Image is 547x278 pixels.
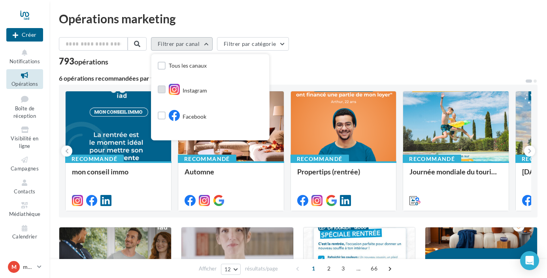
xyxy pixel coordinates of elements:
[23,263,34,271] p: marionfaure_iad
[59,75,525,81] div: 6 opérations recommandées par votre enseigne
[6,177,43,196] a: Contacts
[352,262,365,275] span: ...
[520,251,539,270] div: Open Intercom Messenger
[74,58,108,65] div: opérations
[185,168,277,183] div: Automne
[6,199,43,219] a: Médiathèque
[307,262,320,275] span: 1
[13,105,36,119] span: Boîte de réception
[323,262,335,275] span: 2
[6,92,43,121] a: Boîte de réception
[9,58,40,64] span: Notifications
[337,262,349,275] span: 3
[11,135,38,149] span: Visibilité en ligne
[9,211,41,217] span: Médiathèque
[65,155,124,163] div: Recommandé
[6,154,43,173] a: Campagnes
[297,168,390,183] div: Propertips (rentrée)
[6,124,43,151] a: Visibilité en ligne
[169,62,207,69] span: Tous les canaux
[59,57,108,66] div: 793
[403,155,461,163] div: Recommandé
[178,155,236,163] div: Recommandé
[409,168,502,183] div: Journée mondiale du tourisme
[217,37,289,51] button: Filtrer par catégorie
[151,37,213,51] button: Filtrer par canal
[6,47,43,66] button: Notifications
[6,28,43,42] div: Nouvelle campagne
[11,263,17,271] span: m
[6,259,43,274] a: m marionfaure_iad
[221,264,241,275] button: 12
[6,69,43,89] a: Opérations
[368,262,381,275] span: 66
[11,81,38,87] span: Opérations
[6,222,43,242] a: Calendrier
[183,87,207,95] span: Instagram
[59,13,538,25] div: Opérations marketing
[14,188,36,195] span: Contacts
[72,168,165,183] div: mon conseil immo
[245,265,278,272] span: résultats/page
[183,113,206,121] span: Facebook
[290,155,349,163] div: Recommandé
[12,234,37,240] span: Calendrier
[199,265,217,272] span: Afficher
[6,28,43,42] button: Créer
[11,165,39,172] span: Campagnes
[224,266,231,272] span: 12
